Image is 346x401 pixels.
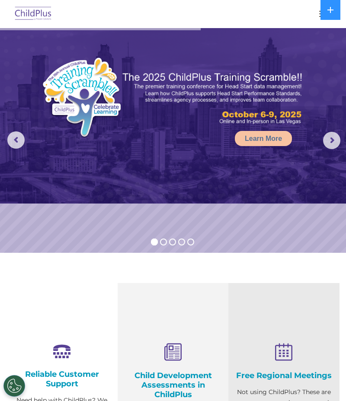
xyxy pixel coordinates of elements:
h4: Child Development Assessments in ChildPlus [124,371,222,399]
button: Cookies Settings [3,375,25,397]
a: Learn More [235,131,292,146]
h4: Free Regional Meetings [235,371,333,380]
h4: Reliable Customer Support [13,369,111,388]
iframe: Chat Widget [303,360,346,401]
img: ChildPlus by Procare Solutions [13,4,54,24]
